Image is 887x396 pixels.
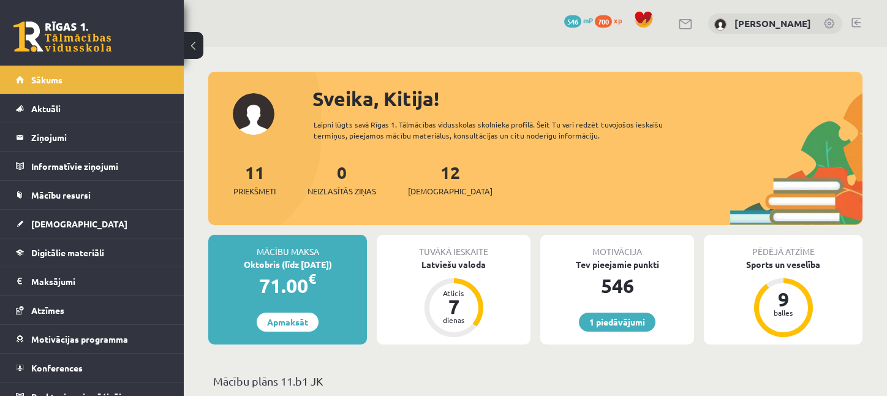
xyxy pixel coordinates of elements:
[16,66,168,94] a: Sākums
[734,17,811,29] a: [PERSON_NAME]
[308,161,376,197] a: 0Neizlasītās ziņas
[540,235,694,258] div: Motivācija
[408,161,493,197] a: 12[DEMOGRAPHIC_DATA]
[16,152,168,180] a: Informatīvie ziņojumi
[31,123,168,151] legend: Ziņojumi
[540,258,694,271] div: Tev pieejamie punkti
[714,18,727,31] img: Kitija Borkovska
[16,354,168,382] a: Konferences
[208,235,367,258] div: Mācību maksa
[583,15,593,25] span: mP
[31,305,64,316] span: Atzīmes
[614,15,622,25] span: xp
[31,74,62,85] span: Sākums
[704,258,862,271] div: Sports un veselība
[564,15,581,28] span: 546
[765,289,802,309] div: 9
[31,267,168,295] legend: Maksājumi
[579,313,655,332] a: 1 piedāvājumi
[16,238,168,267] a: Digitālie materiāli
[213,373,858,389] p: Mācību plāns 11.b1 JK
[31,103,61,114] span: Aktuāli
[377,258,530,271] div: Latviešu valoda
[308,185,376,197] span: Neizlasītās ziņas
[314,119,706,141] div: Laipni lūgts savā Rīgas 1. Tālmācības vidusskolas skolnieka profilā. Šeit Tu vari redzēt tuvojošo...
[257,313,319,332] a: Apmaksāt
[31,333,128,345] span: Motivācijas programma
[436,316,472,324] div: dienas
[16,296,168,324] a: Atzīmes
[31,218,127,229] span: [DEMOGRAPHIC_DATA]
[540,271,694,300] div: 546
[704,258,862,339] a: Sports un veselība 9 balles
[31,247,104,258] span: Digitālie materiāli
[436,297,472,316] div: 7
[16,123,168,151] a: Ziņojumi
[765,309,802,316] div: balles
[377,235,530,258] div: Tuvākā ieskaite
[233,161,276,197] a: 11Priekšmeti
[704,235,862,258] div: Pēdējā atzīme
[208,258,367,271] div: Oktobris (līdz [DATE])
[377,258,530,339] a: Latviešu valoda Atlicis 7 dienas
[16,210,168,238] a: [DEMOGRAPHIC_DATA]
[16,94,168,123] a: Aktuāli
[31,362,83,373] span: Konferences
[16,181,168,209] a: Mācību resursi
[595,15,612,28] span: 700
[595,15,628,25] a: 700 xp
[31,189,91,200] span: Mācību resursi
[408,185,493,197] span: [DEMOGRAPHIC_DATA]
[31,152,168,180] legend: Informatīvie ziņojumi
[13,21,111,52] a: Rīgas 1. Tālmācības vidusskola
[564,15,593,25] a: 546 mP
[16,267,168,295] a: Maksājumi
[16,325,168,353] a: Motivācijas programma
[233,185,276,197] span: Priekšmeti
[208,271,367,300] div: 71.00
[312,84,862,113] div: Sveika, Kitija!
[308,270,316,287] span: €
[436,289,472,297] div: Atlicis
